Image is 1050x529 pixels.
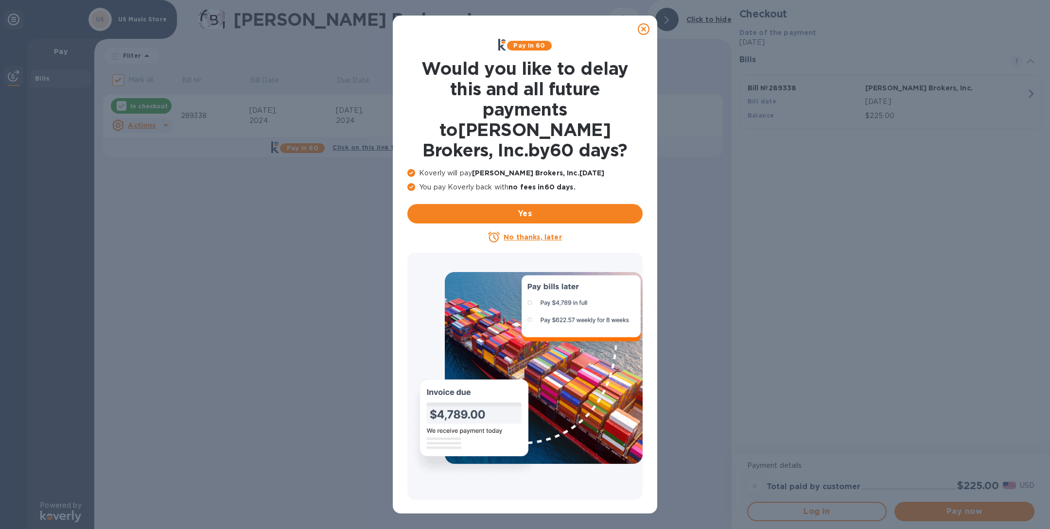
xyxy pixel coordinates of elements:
p: You pay Koverly back with [407,182,643,192]
u: No thanks, later [504,233,561,241]
b: no fees in 60 days . [508,183,575,191]
p: Koverly will pay [407,168,643,178]
b: Pay in 60 [513,42,545,49]
b: [PERSON_NAME] Brokers, Inc. [DATE] [472,169,604,177]
span: Yes [415,208,635,220]
h1: Would you like to delay this and all future payments to [PERSON_NAME] Brokers, Inc. by 60 days ? [407,58,643,160]
button: Yes [407,204,643,223]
